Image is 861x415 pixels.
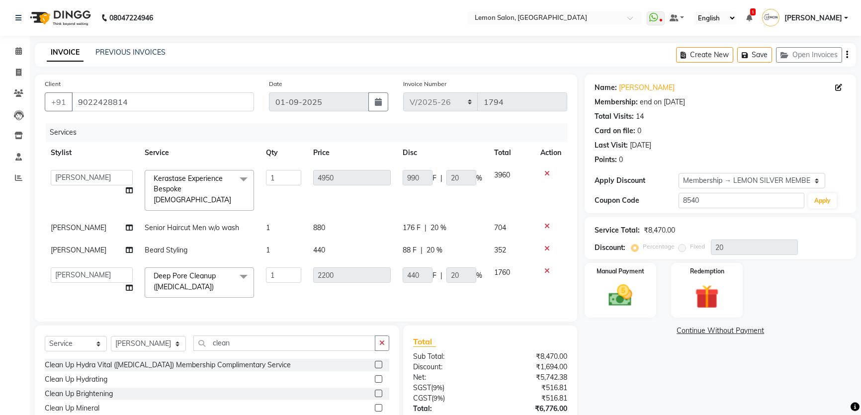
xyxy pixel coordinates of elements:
[421,245,423,255] span: |
[95,48,166,57] a: PREVIOUS INVOICES
[808,193,837,208] button: Apply
[433,384,442,392] span: 9%
[406,351,490,362] div: Sub Total:
[595,111,634,122] div: Total Visits:
[145,223,239,232] span: Senior Haircut Men w/o wash
[269,80,282,88] label: Date
[595,175,679,186] div: Apply Discount
[494,268,510,277] span: 1760
[406,372,490,383] div: Net:
[397,142,488,164] th: Disc
[413,394,431,403] span: CGST
[440,173,442,183] span: |
[643,242,675,251] label: Percentage
[72,92,254,111] input: Search by Name/Mobile/Email/Code
[476,173,482,183] span: %
[406,383,490,393] div: ( )
[406,404,490,414] div: Total:
[45,360,291,370] div: Clean Up Hydra Vital ([MEDICAL_DATA]) Membership Complimentary Service
[433,394,443,402] span: 9%
[193,335,375,351] input: Search or Scan
[494,170,510,179] span: 3960
[403,245,417,255] span: 88 F
[307,142,397,164] th: Price
[762,9,779,26] img: Nimisha Pattani
[154,271,216,291] span: Deep Pore Cleanup ([MEDICAL_DATA])
[45,374,107,385] div: Clean Up Hydrating
[690,242,705,251] label: Fixed
[490,351,575,362] div: ₹8,470.00
[595,97,638,107] div: Membership:
[636,111,644,122] div: 14
[432,270,436,281] span: F
[45,80,61,88] label: Client
[595,140,628,151] div: Last Visit:
[214,282,218,291] a: x
[430,223,446,233] span: 20 %
[490,362,575,372] div: ₹1,694.00
[595,126,635,136] div: Card on file:
[595,243,625,253] div: Discount:
[403,80,446,88] label: Invoice Number
[51,223,106,232] span: [PERSON_NAME]
[490,372,575,383] div: ₹5,742.38
[595,225,640,236] div: Service Total:
[630,140,651,151] div: [DATE]
[403,223,421,233] span: 176 F
[644,225,675,236] div: ₹8,470.00
[406,393,490,404] div: ( )
[440,270,442,281] span: |
[51,246,106,254] span: [PERSON_NAME]
[413,383,431,392] span: SGST
[595,155,617,165] div: Points:
[406,362,490,372] div: Discount:
[313,223,325,232] span: 880
[154,174,231,204] span: Kerastase Experience Bespoke [DEMOGRAPHIC_DATA]
[737,47,772,63] button: Save
[45,389,113,399] div: Clean Up Brightening
[676,47,733,63] button: Create New
[587,326,854,336] a: Continue Without Payment
[640,97,685,107] div: end on [DATE]
[260,142,307,164] th: Qty
[494,246,506,254] span: 352
[619,155,623,165] div: 0
[45,92,73,111] button: +91
[597,267,644,276] label: Manual Payment
[690,267,724,276] label: Redemption
[45,403,99,414] div: Clean Up Mineral
[231,195,236,204] a: x
[425,223,427,233] span: |
[688,282,726,312] img: _gift.svg
[413,336,436,347] span: Total
[427,245,442,255] span: 20 %
[595,83,617,93] div: Name:
[490,404,575,414] div: ₹6,776.00
[45,142,139,164] th: Stylist
[490,383,575,393] div: ₹516.81
[266,223,270,232] span: 1
[46,123,575,142] div: Services
[619,83,675,93] a: [PERSON_NAME]
[784,13,842,23] span: [PERSON_NAME]
[490,393,575,404] div: ₹516.81
[145,246,187,254] span: Beard Styling
[637,126,641,136] div: 0
[313,246,325,254] span: 440
[25,4,93,32] img: logo
[476,270,482,281] span: %
[776,47,842,63] button: Open Invoices
[750,8,756,15] span: 1
[488,142,534,164] th: Total
[494,223,506,232] span: 704
[139,142,260,164] th: Service
[266,246,270,254] span: 1
[679,193,804,208] input: Enter Offer / Coupon Code
[746,13,752,22] a: 1
[595,195,679,206] div: Coupon Code
[47,44,84,62] a: INVOICE
[109,4,153,32] b: 08047224946
[432,173,436,183] span: F
[601,282,640,309] img: _cash.svg
[534,142,567,164] th: Action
